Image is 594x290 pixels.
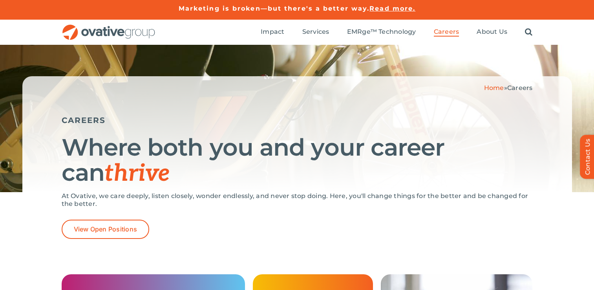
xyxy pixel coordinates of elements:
a: Search [525,28,532,37]
a: Careers [434,28,459,37]
a: Home [484,84,504,92]
span: View Open Positions [74,226,137,233]
span: About Us [477,28,507,36]
a: Impact [261,28,284,37]
span: Careers [434,28,459,36]
a: OG_Full_horizontal_RGB [62,24,156,31]
h1: Where both you and your career can [62,135,533,186]
span: Services [302,28,329,36]
span: thrive [104,160,170,188]
a: Read more. [369,5,415,12]
h5: CAREERS [62,116,533,125]
a: About Us [477,28,507,37]
a: Services [302,28,329,37]
span: » [484,84,533,92]
span: Careers [507,84,533,92]
a: Marketing is broken—but there's a better way. [179,5,370,12]
a: View Open Positions [62,220,150,239]
span: EMRge™ Technology [347,28,416,36]
span: Impact [261,28,284,36]
nav: Menu [261,20,532,45]
p: At Ovative, we care deeply, listen closely, wonder endlessly, and never stop doing. Here, you'll ... [62,192,533,208]
a: EMRge™ Technology [347,28,416,37]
